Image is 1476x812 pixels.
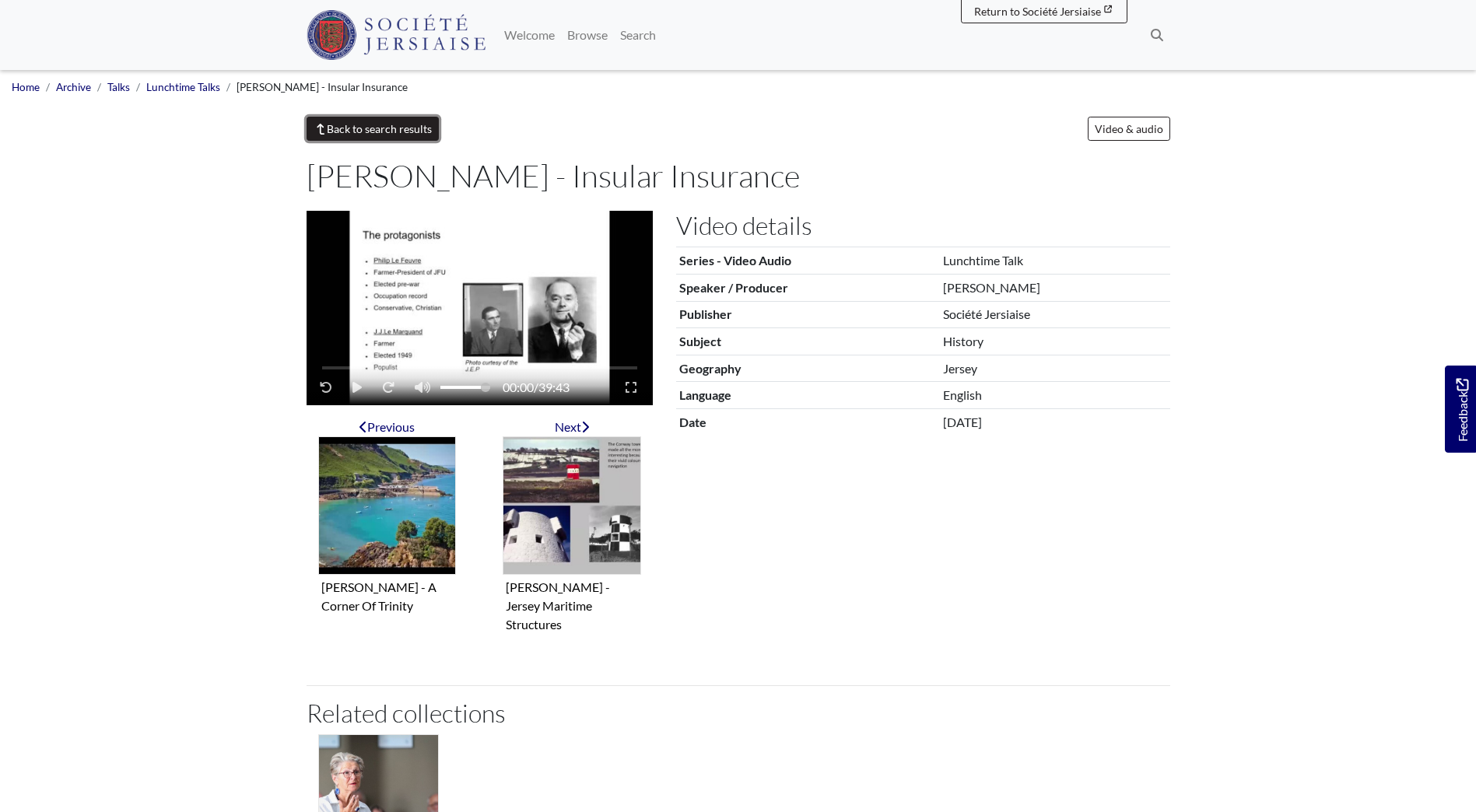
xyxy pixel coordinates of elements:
button: Play - Pause [342,373,372,402]
a: Talks [107,81,130,93]
img: Sue Hardy - A Corner Of Trinity [318,436,457,575]
button: Rewind 10 seconds [310,373,342,402]
a: Société Jersiaise logo [307,6,486,64]
th: Subject [676,328,939,355]
h2: Related collections [307,698,1170,728]
span: Feedback [1453,378,1471,441]
a: Lunchtime Talks [146,81,220,93]
td: Lunchtime Talk [939,247,1170,275]
span: Return to Société Jersiaise [974,5,1101,18]
span: [PERSON_NAME] - Insular Insurance [237,81,408,93]
a: Previous item [318,418,457,618]
th: Publisher [676,301,939,328]
th: Geography [676,355,939,382]
button: Mute - Unmute [405,373,440,402]
td: English [939,382,1170,409]
th: Speaker / Producer [676,274,939,301]
a: Welcome [498,19,561,51]
h2: Video details [676,211,1170,240]
td: [PERSON_NAME] [939,274,1170,301]
div: Previous [318,418,457,436]
a: Would you like to provide feedback? [1445,366,1476,453]
h1: [PERSON_NAME] - Insular Insurance [307,157,1164,194]
img: Stuart Fell - Jersey Maritime Structures [503,436,641,575]
th: Language [676,382,939,409]
span: Volume [440,381,490,394]
td: History [939,328,1170,355]
button: Fast-forward 10 seconds [372,373,405,402]
button: Enter Fullscreen - Exit Fullscreen [615,373,647,402]
a: Search [614,19,662,51]
td: Société Jersiaise [939,301,1170,328]
th: Series - Video Audio [676,247,939,275]
span: / [503,378,570,397]
a: Next item [503,418,641,637]
div: Next [503,418,641,436]
span: 39:43 [538,380,570,394]
a: Video & audio [1088,117,1170,141]
a: Back to search results [307,117,440,141]
a: Home [12,81,40,93]
a: Archive [56,81,91,93]
a: Browse [561,19,614,51]
span: 00:00 [503,380,534,394]
img: Société Jersiaise [307,10,486,60]
td: Jersey [939,355,1170,382]
td: [DATE] [939,408,1170,435]
th: Date [676,408,939,435]
figure: Video player [307,211,653,405]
